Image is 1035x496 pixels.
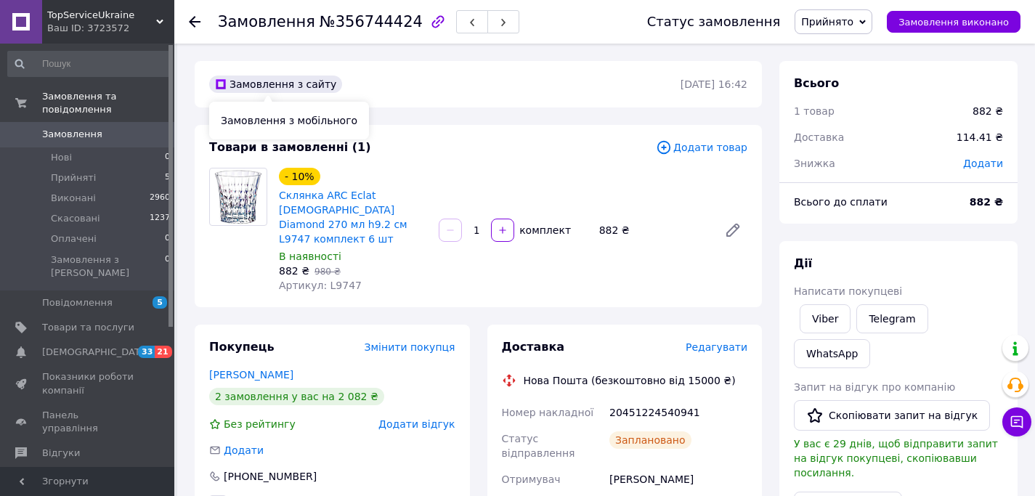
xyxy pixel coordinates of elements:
div: 2 замовлення у вас на 2 082 ₴ [209,388,384,405]
span: Без рейтингу [224,418,296,430]
span: 980 ₴ [314,267,341,277]
span: 5 [153,296,167,309]
span: Додати [224,444,264,456]
div: 882 ₴ [973,104,1003,118]
span: №356744424 [320,13,423,31]
span: Артикул: L9747 [279,280,362,291]
div: [PHONE_NUMBER] [222,469,318,484]
span: Панель управління [42,409,134,435]
div: Ваш ID: 3723572 [47,22,174,35]
span: Статус відправлення [502,433,575,459]
div: [PERSON_NAME] [606,466,750,492]
span: Всього до сплати [794,196,888,208]
span: 0 [165,253,170,280]
a: Редагувати [718,216,747,245]
a: Склянка ARC Eclat [DEMOGRAPHIC_DATA] Diamond 270 мл h9.2 см L9747 комплект 6 шт [279,190,407,245]
img: Склянка ARC Eclat Lady Diamond 270 мл h9.2 см L9747 комплект 6 шт [214,168,263,225]
span: Замовлення [218,13,315,31]
span: Додати відгук [378,418,455,430]
span: 21 [155,346,171,358]
span: Оплачені [51,232,97,245]
span: Додати [963,158,1003,169]
span: Товари та послуги [42,321,134,334]
span: Додати товар [656,139,747,155]
span: 0 [165,232,170,245]
span: 1 товар [794,105,835,117]
span: 33 [138,346,155,358]
span: Номер накладної [502,407,594,418]
span: Прийнято [801,16,853,28]
span: Скасовані [51,212,100,225]
div: 114.41 ₴ [948,121,1012,153]
div: Статус замовлення [647,15,781,29]
a: Telegram [856,304,928,333]
span: У вас є 29 днів, щоб відправити запит на відгук покупцеві, скопіювавши посилання. [794,438,998,479]
span: Нові [51,151,72,164]
span: 2960 [150,192,170,205]
div: Заплановано [609,431,691,449]
button: Замовлення виконано [887,11,1020,33]
a: WhatsApp [794,339,870,368]
a: Viber [800,304,851,333]
button: Чат з покупцем [1002,407,1031,436]
span: [DEMOGRAPHIC_DATA] [42,346,150,359]
span: 0 [165,151,170,164]
span: Всього [794,76,839,90]
span: Замовлення [42,128,102,141]
div: Замовлення з сайту [209,76,342,93]
span: Доставка [794,131,844,143]
span: Доставка [502,340,565,354]
span: Замовлення з [PERSON_NAME] [51,253,165,280]
span: Прийняті [51,171,96,184]
span: 5 [165,171,170,184]
span: Дії [794,256,812,270]
div: Повернутися назад [189,15,200,29]
div: Нова Пошта (безкоштовно від 15000 ₴) [520,373,739,388]
time: [DATE] 16:42 [681,78,747,90]
span: TopServiceUkraine [47,9,156,22]
span: Повідомлення [42,296,113,309]
span: Замовлення та повідомлення [42,90,174,116]
span: Змінити покупця [365,341,455,353]
div: комплект [516,223,572,237]
span: Замовлення виконано [898,17,1009,28]
span: Покупець [209,340,275,354]
div: 20451224540941 [606,399,750,426]
a: [PERSON_NAME] [209,369,293,381]
span: В наявності [279,251,341,262]
span: Отримувач [502,473,561,485]
span: Виконані [51,192,96,205]
b: 882 ₴ [970,196,1003,208]
div: Замовлення з мобільного [209,102,369,139]
button: Скопіювати запит на відгук [794,400,990,431]
div: - 10% [279,168,320,185]
span: 1237 [150,212,170,225]
span: Відгуки [42,447,80,460]
span: Запит на відгук про компанію [794,381,955,393]
input: Пошук [7,51,171,77]
span: Знижка [794,158,835,169]
span: Показники роботи компанії [42,370,134,397]
span: Написати покупцеві [794,285,902,297]
span: Редагувати [686,341,747,353]
div: 882 ₴ [593,220,713,240]
span: 882 ₴ [279,265,309,277]
span: Товари в замовленні (1) [209,140,371,154]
